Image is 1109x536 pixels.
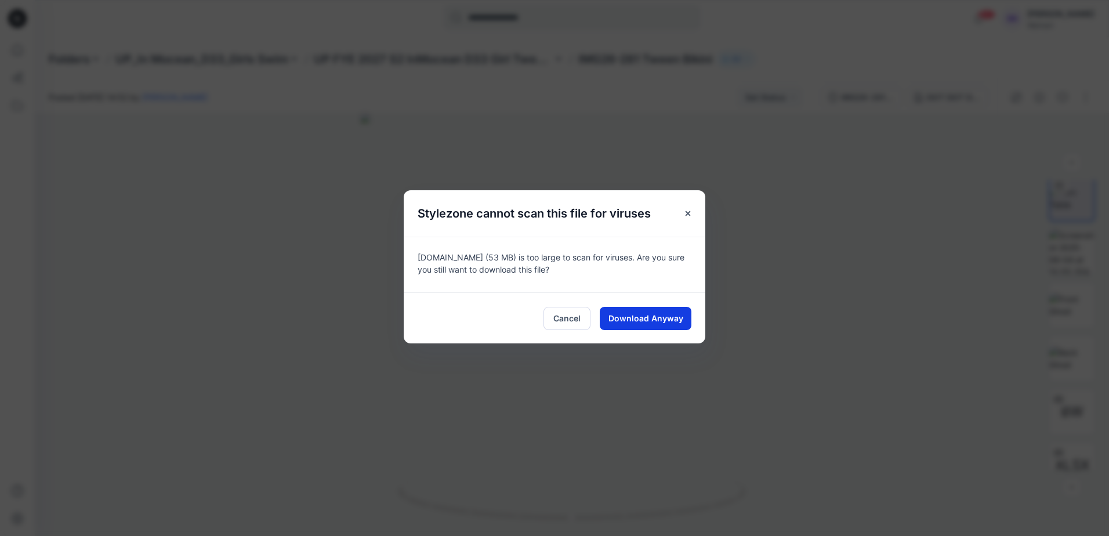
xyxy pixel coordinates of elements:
button: Download Anyway [600,307,691,330]
h5: Stylezone cannot scan this file for viruses [404,190,665,237]
button: Close [677,203,698,224]
span: Cancel [553,312,581,324]
span: Download Anyway [608,312,683,324]
button: Cancel [543,307,590,330]
div: [DOMAIN_NAME] (53 MB) is too large to scan for viruses. Are you sure you still want to download t... [404,237,705,292]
